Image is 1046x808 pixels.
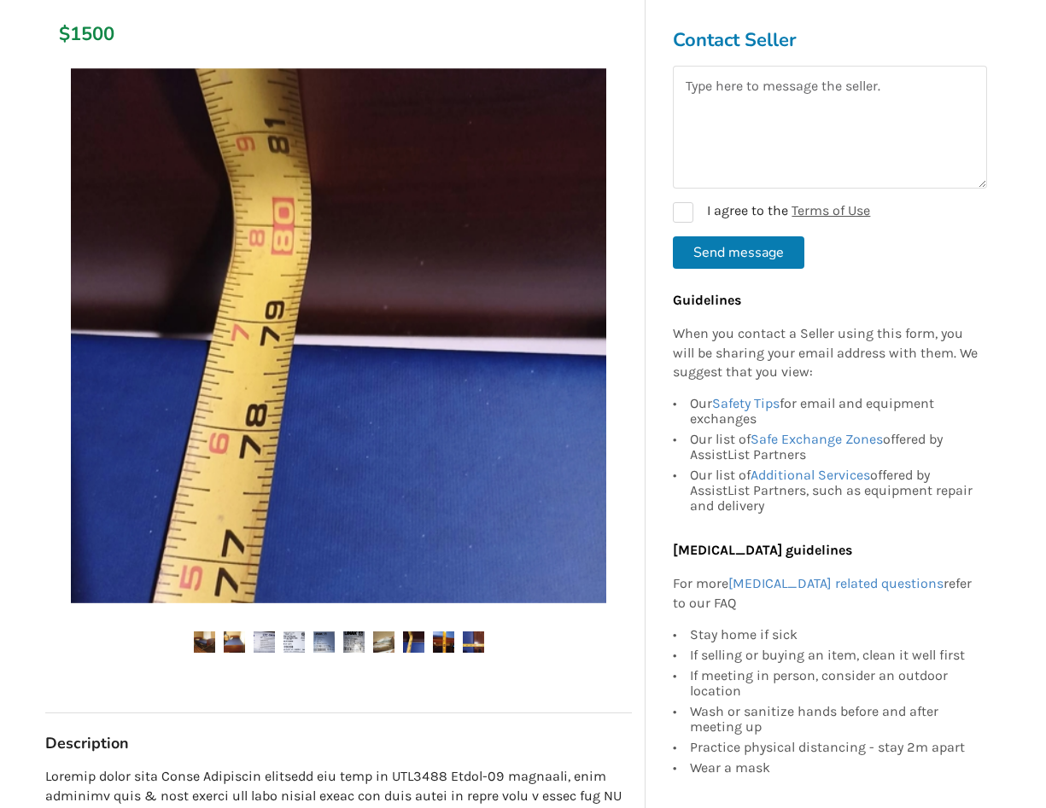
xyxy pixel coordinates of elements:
b: [MEDICAL_DATA] guidelines [673,543,852,559]
img: rotec multitech hospital bed-hospital bed-bedroom equipment-port moody-assistlist-listing [313,631,335,653]
h3: Contact Seller [673,28,987,52]
img: rotec multitech hospital bed-hospital bed-bedroom equipment-port moody-assistlist-listing [343,631,365,653]
img: rotec multitech hospital bed-hospital bed-bedroom equipment-port moody-assistlist-listing [433,631,454,653]
div: Practice physical distancing - stay 2m apart [690,737,979,758]
a: Terms of Use [792,202,870,218]
img: rotec multitech hospital bed-hospital bed-bedroom equipment-port moody-assistlist-listing [463,631,484,653]
a: [MEDICAL_DATA] related questions [728,575,944,591]
b: Guidelines [673,292,741,308]
div: $1500 [59,22,68,46]
label: I agree to the [673,202,870,223]
div: Our list of offered by AssistList Partners [690,430,979,466]
h3: Description [45,734,632,753]
img: rotec multitech hospital bed-hospital bed-bedroom equipment-port moody-assistlist-listing [403,631,424,653]
div: Wash or sanitize hands before and after meeting up [690,701,979,737]
a: Safety Tips [712,396,780,412]
button: Send message [673,236,804,269]
div: Our for email and equipment exchanges [690,397,979,430]
img: rotec multitech hospital bed-hospital bed-bedroom equipment-port moody-assistlist-listing [283,631,305,653]
a: Additional Services [751,468,870,484]
p: For more refer to our FAQ [673,574,979,613]
a: Safe Exchange Zones [751,432,883,448]
p: When you contact a Seller using this form, you will be sharing your email address with them. We s... [673,324,979,383]
img: rotec multitech hospital bed-hospital bed-bedroom equipment-port moody-assistlist-listing [194,631,215,653]
div: Wear a mask [690,758,979,776]
div: Our list of offered by AssistList Partners, such as equipment repair and delivery [690,466,979,514]
img: rotec multitech hospital bed-hospital bed-bedroom equipment-port moody-assistlist-listing [373,631,394,653]
img: rotec multitech hospital bed-hospital bed-bedroom equipment-port moody-assistlist-listing [254,631,275,653]
div: If meeting in person, consider an outdoor location [690,666,979,701]
img: rotec multitech hospital bed-hospital bed-bedroom equipment-port moody-assistlist-listing [224,631,245,653]
div: If selling or buying an item, clean it well first [690,645,979,666]
div: Stay home if sick [690,627,979,645]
